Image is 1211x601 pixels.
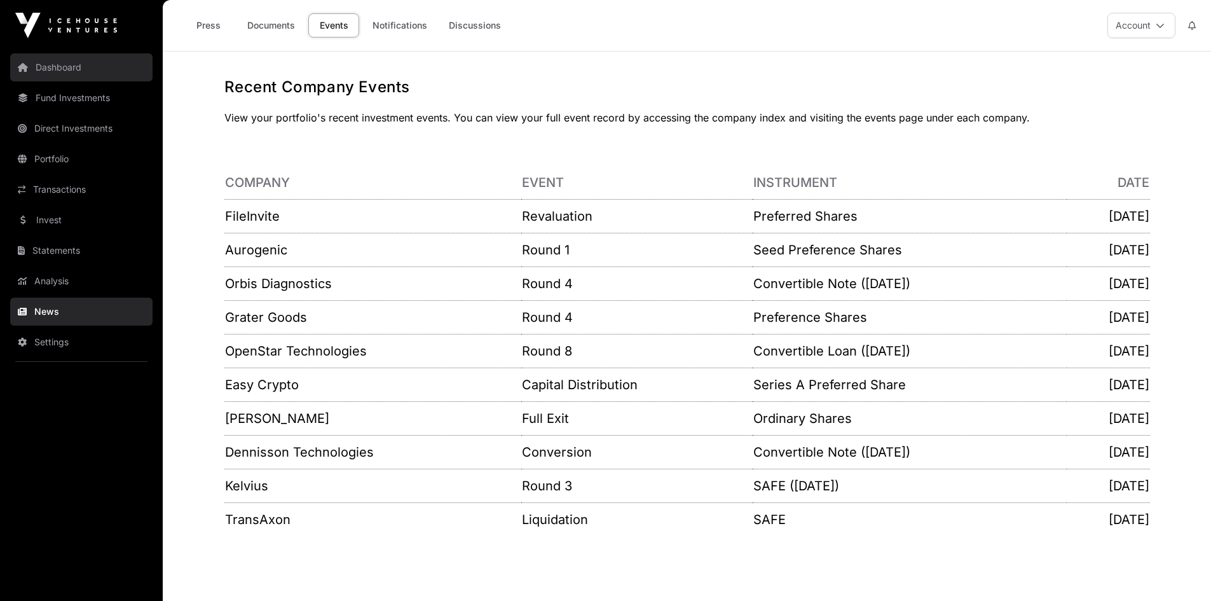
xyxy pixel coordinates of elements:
a: Events [308,13,359,38]
p: [DATE] [1067,308,1149,326]
p: [DATE] [1067,207,1149,225]
a: FileInvite [225,209,280,224]
p: [DATE] [1067,376,1149,394]
a: Direct Investments [10,114,153,142]
a: Settings [10,328,153,356]
p: [DATE] [1067,477,1149,495]
p: Ordinary Shares [753,410,1065,427]
p: [DATE] [1067,443,1149,461]
p: Capital Distribution [522,376,752,394]
a: Kelvius [225,478,268,494]
p: Preference Shares [753,308,1065,326]
a: Grater Goods [225,310,307,325]
p: View your portfolio's recent investment events. You can view your full event record by accessing ... [224,110,1150,125]
iframe: Chat Widget [1147,540,1211,601]
p: Convertible Note ([DATE]) [753,443,1065,461]
p: Seed Preference Shares [753,241,1065,259]
p: SAFE [753,511,1065,528]
a: Aurogenic [225,242,287,258]
th: Event [521,166,753,200]
a: Transactions [10,176,153,204]
h1: Recent Company Events [224,77,1150,97]
p: Series A Preferred Share [753,376,1065,394]
a: Analysis [10,267,153,295]
p: Preferred Shares [753,207,1065,225]
a: [PERSON_NAME] [225,411,329,426]
a: News [10,298,153,326]
button: Account [1107,13,1175,38]
p: [DATE] [1067,342,1149,360]
a: Dashboard [10,53,153,81]
img: Icehouse Ventures Logo [15,13,117,38]
a: Portfolio [10,145,153,173]
a: Easy Crypto [225,377,299,392]
th: Company [224,166,522,200]
a: Fund Investments [10,84,153,112]
a: Dennisson Technologies [225,445,374,460]
a: Notifications [364,13,435,38]
p: Conversion [522,443,752,461]
th: Date [1067,166,1150,200]
p: [DATE] [1067,511,1149,528]
p: Revaluation [522,207,752,225]
a: Invest [10,206,153,234]
th: Instrument [753,166,1066,200]
p: Convertible Note ([DATE]) [753,275,1065,293]
p: Round 3 [522,477,752,495]
p: Round 8 [522,342,752,360]
p: [DATE] [1067,241,1149,259]
p: SAFE ([DATE]) [753,477,1065,495]
a: Orbis Diagnostics [225,276,332,291]
p: Round 1 [522,241,752,259]
p: [DATE] [1067,410,1149,427]
a: Discussions [441,13,509,38]
a: OpenStar Technologies [225,343,367,359]
p: Convertible Loan ([DATE]) [753,342,1065,360]
a: Statements [10,237,153,265]
p: Liquidation [522,511,752,528]
a: TransAxon [225,512,291,527]
p: Full Exit [522,410,752,427]
p: Round 4 [522,308,752,326]
p: Round 4 [522,275,752,293]
a: Documents [239,13,303,38]
a: Press [183,13,234,38]
p: [DATE] [1067,275,1149,293]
